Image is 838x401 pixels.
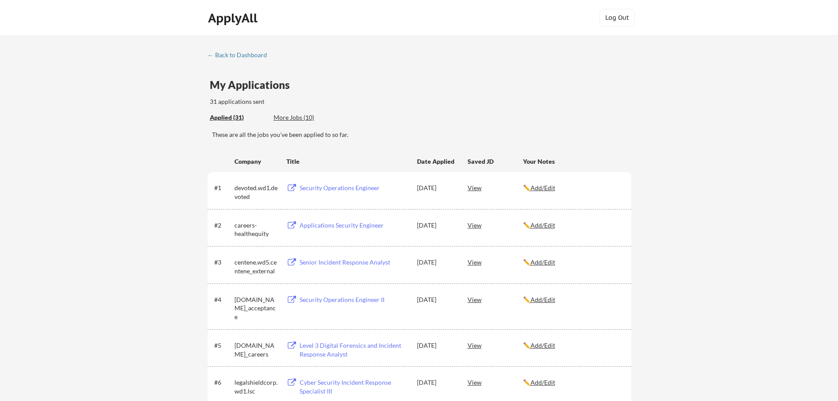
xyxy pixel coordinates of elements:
div: #6 [214,378,231,387]
u: Add/Edit [531,342,555,349]
div: Title [286,157,409,166]
div: Saved JD [468,153,523,169]
div: Senior Incident Response Analyst [300,258,409,267]
div: [DATE] [417,258,456,267]
div: ← Back to Dashboard [208,52,274,58]
u: Add/Edit [531,184,555,191]
div: ✏️ [523,184,623,192]
div: ApplyAll [208,11,260,26]
div: Date Applied [417,157,456,166]
div: legalshieldcorp.wd1.lsc [234,378,278,395]
div: View [468,291,523,307]
div: Your Notes [523,157,623,166]
div: View [468,180,523,195]
u: Add/Edit [531,221,555,229]
div: Security Operations Engineer [300,184,409,192]
div: View [468,337,523,353]
div: [DOMAIN_NAME]_acceptance [234,295,278,321]
div: [DATE] [417,341,456,350]
div: View [468,374,523,390]
div: ✏️ [523,378,623,387]
div: [DATE] [417,378,456,387]
div: Applied (31) [210,113,267,122]
div: devoted.wd1.devoted [234,184,278,201]
div: #1 [214,184,231,192]
div: ✏️ [523,295,623,304]
div: [DOMAIN_NAME]_careers [234,341,278,358]
div: centene.wd5.centene_external [234,258,278,275]
div: My Applications [210,80,297,90]
div: [DATE] [417,295,456,304]
div: Security Operations Engineer II [300,295,409,304]
div: ✏️ [523,258,623,267]
div: View [468,254,523,270]
div: ✏️ [523,221,623,230]
div: #2 [214,221,231,230]
div: Applications Security Engineer [300,221,409,230]
div: #4 [214,295,231,304]
div: [DATE] [417,221,456,230]
div: #3 [214,258,231,267]
div: Level 3 Digital Forensics and Incident Response Analyst [300,341,409,358]
div: More Jobs (10) [274,113,338,122]
div: #5 [214,341,231,350]
div: careers-healthequity [234,221,278,238]
div: Cyber Security Incident Response Specialist III [300,378,409,395]
div: [DATE] [417,184,456,192]
a: ← Back to Dashboard [208,52,274,60]
button: Log Out [600,9,635,26]
div: Company [234,157,278,166]
u: Add/Edit [531,258,555,266]
div: View [468,217,523,233]
div: These are job applications we think you'd be a good fit for, but couldn't apply you to automatica... [274,113,338,122]
u: Add/Edit [531,379,555,386]
div: 31 applications sent [210,97,380,106]
div: These are all the jobs you've been applied to so far. [212,130,631,139]
div: These are all the jobs you've been applied to so far. [210,113,267,122]
u: Add/Edit [531,296,555,303]
div: ✏️ [523,341,623,350]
